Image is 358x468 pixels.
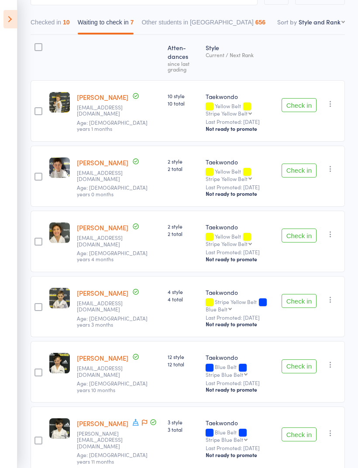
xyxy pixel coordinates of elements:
div: Taekwondo [206,288,275,297]
div: Not ready to promote [206,321,275,328]
img: image1667613574.png [49,418,70,439]
div: Style [202,39,278,76]
span: 12 style [168,353,199,360]
small: mr_charalambous@hotmail.com [77,300,134,313]
button: Checked in10 [31,14,70,34]
span: 4 style [168,288,199,295]
span: Age: [DEMOGRAPHIC_DATA] years 4 months [77,249,148,263]
div: Stripe Yellow Belt [206,176,248,181]
div: Current / Next Rank [206,52,275,58]
span: Age: [DEMOGRAPHIC_DATA] years 1 months [77,119,148,132]
a: [PERSON_NAME] [77,92,128,102]
div: Stripe Yellow Belt [206,110,248,116]
button: Check in [282,294,317,308]
a: [PERSON_NAME] [77,353,128,362]
button: Other students in [GEOGRAPHIC_DATA]656 [141,14,265,34]
span: 2 total [168,230,199,237]
img: image1654064147.png [49,288,70,308]
span: Age: [DEMOGRAPHIC_DATA] years 0 months [77,184,148,197]
a: [PERSON_NAME] [77,288,128,297]
span: 2 style [168,157,199,165]
small: goldlite@live.com [77,365,134,378]
small: Last Promoted: [DATE] [206,184,275,190]
span: 3 style [168,418,199,426]
span: Age: [DEMOGRAPHIC_DATA] years 10 months [77,379,148,393]
div: Not ready to promote [206,190,275,197]
div: Yellow Belt [206,103,275,116]
span: Age: [DEMOGRAPHIC_DATA] years 11 months [77,451,148,465]
img: image1693981548.png [49,157,70,178]
button: Check in [282,229,317,243]
span: 12 total [168,360,199,368]
img: image1730351978.png [49,222,70,243]
small: Last Promoted: [DATE] [206,119,275,125]
span: 2 total [168,165,199,172]
small: tia_82@hotmail.com [77,170,134,182]
small: Last Promoted: [DATE] [206,249,275,255]
span: 10 total [168,99,199,107]
button: Check in [282,164,317,178]
span: 4 total [168,295,199,303]
div: Not ready to promote [206,451,275,458]
a: [PERSON_NAME] [77,223,128,232]
img: image1677566240.png [49,353,70,373]
button: Check in [282,427,317,441]
div: since last grading [168,61,199,72]
button: Waiting to check in7 [78,14,134,34]
div: Yellow Belt [206,168,275,181]
div: Taekwondo [206,222,275,231]
button: Check in [282,359,317,373]
img: image1715236574.png [49,92,70,113]
span: 10 style [168,92,199,99]
div: Not ready to promote [206,386,275,393]
button: Check in [282,98,317,112]
div: Style and Rank [299,17,341,26]
div: Blue Belt [206,429,275,442]
small: Vaneswaters@gmail.com [77,104,134,117]
div: Atten­dances [164,39,202,76]
span: 3 total [168,426,199,433]
div: Blue Belt [206,306,227,312]
div: Taekwondo [206,353,275,362]
small: melissa.o_88@hotmail.com [77,430,134,449]
div: Blue Belt [206,364,275,377]
div: Not ready to promote [206,256,275,263]
div: Not ready to promote [206,125,275,132]
div: Stripe Blue Belt [206,372,243,377]
div: Taekwondo [206,92,275,101]
div: Stripe Blue Belt [206,437,243,442]
div: 10 [63,19,70,26]
div: Taekwondo [206,418,275,427]
small: Last Promoted: [DATE] [206,314,275,321]
small: Last Promoted: [DATE] [206,445,275,451]
span: Age: [DEMOGRAPHIC_DATA] years 3 months [77,314,148,328]
div: Taekwondo [206,157,275,166]
small: Last Promoted: [DATE] [206,380,275,386]
span: 2 style [168,222,199,230]
small: susiebezzina@gmail.com [77,235,134,247]
label: Sort by [277,17,297,26]
div: 7 [131,19,134,26]
a: [PERSON_NAME] [77,158,128,167]
div: Stripe Yellow Belt [206,299,275,312]
div: 656 [255,19,265,26]
div: Stripe Yellow Belt [206,241,248,246]
div: Yellow Belt [206,233,275,246]
a: [PERSON_NAME] [77,419,128,428]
